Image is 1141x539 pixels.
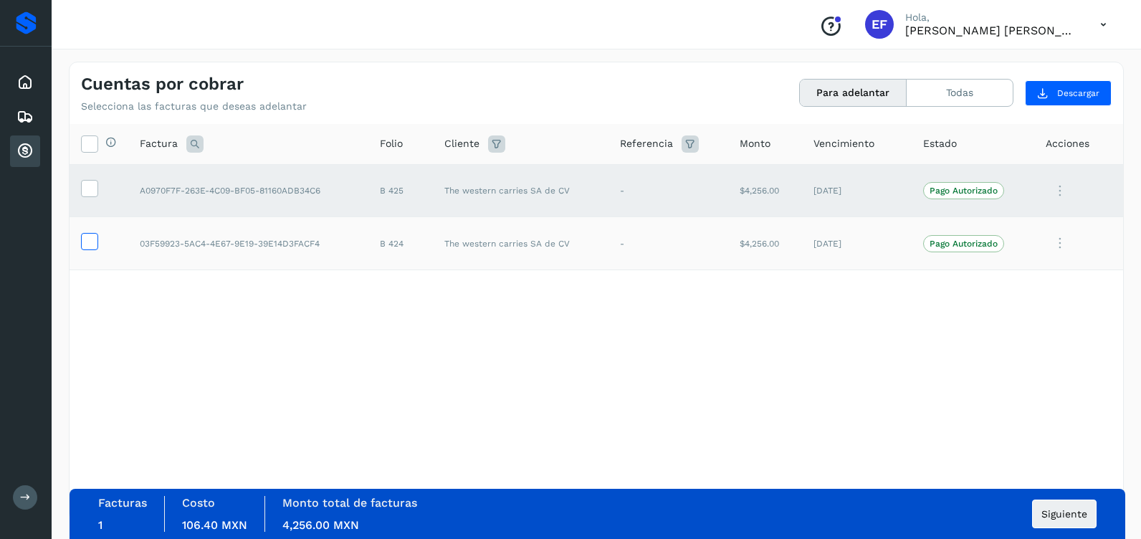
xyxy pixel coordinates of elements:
[930,186,998,196] p: Pago Autorizado
[728,164,802,217] td: $4,256.00
[10,101,40,133] div: Embarques
[800,80,907,106] button: Para adelantar
[930,239,998,249] p: Pago Autorizado
[380,136,403,151] span: Folio
[905,11,1077,24] p: Hola,
[282,496,417,510] label: Monto total de facturas
[444,136,479,151] span: Cliente
[98,496,147,510] label: Facturas
[905,24,1077,37] p: Efren Fernando Millan Quiroz
[728,217,802,270] td: $4,256.00
[1057,87,1099,100] span: Descargar
[813,136,874,151] span: Vencimiento
[282,518,359,532] span: 4,256.00 MXN
[1025,80,1112,106] button: Descargar
[923,136,957,151] span: Estado
[98,518,102,532] span: 1
[10,67,40,98] div: Inicio
[1046,136,1089,151] span: Acciones
[608,217,729,270] td: -
[182,518,247,532] span: 106.40 MXN
[1041,509,1087,519] span: Siguiente
[740,136,770,151] span: Monto
[368,164,433,217] td: B 425
[182,496,215,510] label: Costo
[608,164,729,217] td: -
[907,80,1013,106] button: Todas
[128,164,368,217] td: A0970F7F-263E-4C09-BF05-81160ADB34C6
[81,100,307,113] p: Selecciona las facturas que deseas adelantar
[368,217,433,270] td: B 424
[128,217,368,270] td: 03F59923-5AC4-4E67-9E19-39E14D3FACF4
[620,136,673,151] span: Referencia
[802,217,911,270] td: [DATE]
[433,217,608,270] td: The western carries SA de CV
[81,74,244,95] h4: Cuentas por cobrar
[433,164,608,217] td: The western carries SA de CV
[140,136,178,151] span: Factura
[1032,500,1097,528] button: Siguiente
[802,164,911,217] td: [DATE]
[10,135,40,167] div: Cuentas por cobrar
